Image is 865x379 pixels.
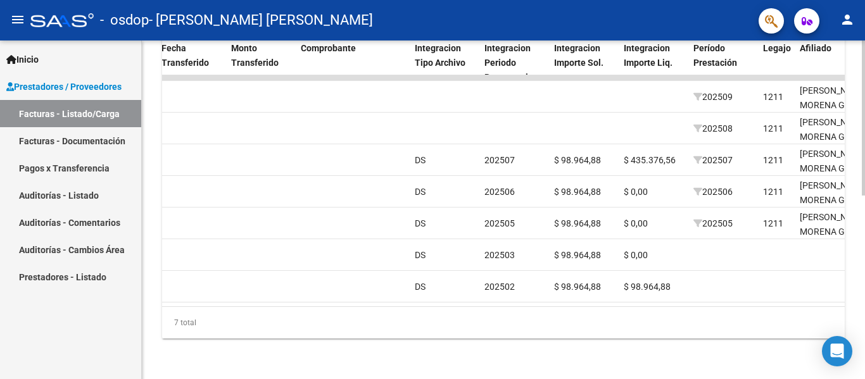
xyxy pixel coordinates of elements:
[149,6,373,34] span: - [PERSON_NAME] [PERSON_NAME]
[415,218,426,228] span: DS
[554,250,601,260] span: $ 98.964,88
[624,218,648,228] span: $ 0,00
[415,282,426,292] span: DS
[10,12,25,27] mat-icon: menu
[296,35,410,90] datatable-header-cell: Comprobante
[624,282,671,292] span: $ 98.964,88
[763,121,783,136] div: 1211
[484,218,515,228] span: 202505
[693,155,733,165] span: 202507
[554,43,603,68] span: Integracion Importe Sol.
[231,43,279,68] span: Monto Transferido
[624,187,648,197] span: $ 0,00
[100,6,149,34] span: - osdop
[554,282,601,292] span: $ 98.964,88
[763,216,783,231] div: 1211
[763,185,783,199] div: 1211
[554,218,601,228] span: $ 98.964,88
[484,155,515,165] span: 202507
[800,43,831,53] span: Afiliado
[301,43,356,53] span: Comprobante
[624,155,676,165] span: $ 435.376,56
[415,155,426,165] span: DS
[6,80,122,94] span: Prestadores / Proveedores
[415,187,426,197] span: DS
[554,187,601,197] span: $ 98.964,88
[688,35,758,90] datatable-header-cell: Período Prestación
[840,12,855,27] mat-icon: person
[763,43,791,53] span: Legajo
[549,35,619,90] datatable-header-cell: Integracion Importe Sol.
[410,35,479,90] datatable-header-cell: Integracion Tipo Archivo
[624,43,672,68] span: Integracion Importe Liq.
[693,43,737,68] span: Período Prestación
[415,250,426,260] span: DS
[619,35,688,90] datatable-header-cell: Integracion Importe Liq.
[484,282,515,292] span: 202502
[484,250,515,260] span: 202503
[693,92,733,102] span: 202509
[693,187,733,197] span: 202506
[693,218,733,228] span: 202505
[758,35,795,90] datatable-header-cell: Legajo
[822,336,852,366] div: Open Intercom Messenger
[226,35,296,90] datatable-header-cell: Monto Transferido
[161,43,209,68] span: Fecha Transferido
[162,307,845,339] div: 7 total
[6,53,39,66] span: Inicio
[479,35,549,90] datatable-header-cell: Integracion Periodo Presentacion
[693,123,733,134] span: 202508
[484,43,538,82] span: Integracion Periodo Presentacion
[156,35,226,90] datatable-header-cell: Fecha Transferido
[554,155,601,165] span: $ 98.964,88
[763,90,783,104] div: 1211
[763,153,783,168] div: 1211
[484,187,515,197] span: 202506
[624,250,648,260] span: $ 0,00
[415,43,465,68] span: Integracion Tipo Archivo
